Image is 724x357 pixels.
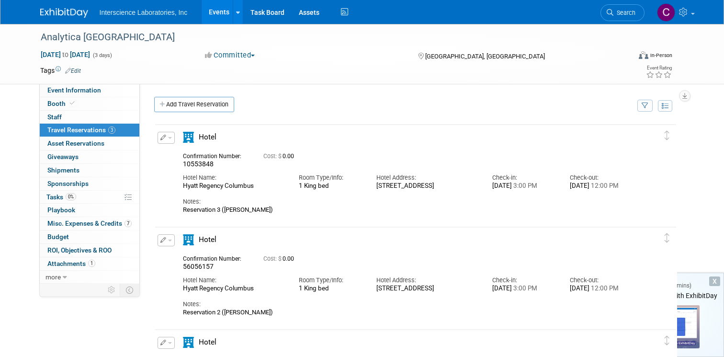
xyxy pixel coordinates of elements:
span: 3:00 PM [512,285,537,292]
i: Click and drag to move item [665,131,669,140]
span: Hotel [199,235,216,244]
i: Hotel [183,234,194,245]
div: [DATE] [570,182,633,190]
span: Travel Reservations [47,126,115,134]
span: (13 mins) [667,282,691,289]
span: (3 days) [92,52,112,58]
a: more [40,271,139,284]
span: Cost: $ [263,255,283,262]
span: Misc. Expenses & Credits [47,219,132,227]
div: Notes: [183,197,633,206]
span: 0.00 [263,153,298,160]
div: 1 King bed [299,285,362,292]
img: Format-Inperson.png [639,51,648,59]
span: Tasks [46,193,76,201]
div: [DATE] [492,285,555,293]
a: Giveaways [40,150,139,163]
div: Check-in: [492,173,555,182]
div: Hotel Name: [183,173,284,182]
div: Notes: [183,300,633,309]
div: Analytica [GEOGRAPHIC_DATA] [37,29,619,46]
span: 0.00 [263,255,298,262]
div: Dismiss [709,276,720,286]
a: Travel Reservations3 [40,124,139,137]
td: Tags [40,66,81,75]
span: Cost: $ [263,153,283,160]
div: Reservation 3 ([PERSON_NAME]) [183,206,633,214]
span: to [61,51,70,58]
div: Check-out: [570,276,633,285]
div: Room Type/Info: [299,276,362,285]
span: [DATE] [DATE] [40,50,90,59]
span: 3 [108,127,115,134]
div: [STREET_ADDRESS] [376,182,478,190]
span: 1 [88,260,95,267]
span: Sponsorships [47,180,89,187]
span: Shipments [47,166,79,174]
i: Filter by Traveler [642,103,648,109]
i: Booth reservation complete [70,101,75,106]
a: Search [600,4,645,21]
a: Tasks0% [40,191,139,204]
img: ExhibitDay [40,8,88,18]
a: Shipments [40,164,139,177]
span: Staff [47,113,62,121]
div: Confirmation Number: [183,150,249,160]
div: [DATE] [492,182,555,190]
img: Chris Hawkins [657,3,675,22]
span: Booth [47,100,77,107]
div: Hotel Address: [376,173,478,182]
span: Hotel [199,338,216,346]
div: 1 King bed [299,182,362,190]
a: Playbook [40,204,139,217]
a: Budget [40,230,139,243]
i: Click and drag to move item [665,233,669,243]
span: 0% [66,193,76,200]
span: Giveaways [47,153,79,161]
div: Check-out: [570,173,633,182]
div: Event Format [579,50,672,64]
span: 12:00 PM [589,182,619,189]
a: Misc. Expenses & Credits7 [40,217,139,230]
div: In-Person [650,52,672,59]
div: Hyatt Regency Columbus [183,285,284,293]
span: ROI, Objectives & ROO [47,246,112,254]
a: Event Information [40,84,139,97]
span: Hotel [199,133,216,141]
span: Attachments [47,260,95,267]
a: Asset Reservations [40,137,139,150]
span: [GEOGRAPHIC_DATA], [GEOGRAPHIC_DATA] [425,53,545,60]
a: Add Travel Reservation [154,97,234,112]
i: Hotel [183,337,194,348]
span: 3:00 PM [512,182,537,189]
div: Hotel Name: [183,276,284,285]
span: Asset Reservations [47,139,104,147]
a: Edit [65,68,81,74]
div: Confirmation Number: [183,253,249,263]
span: more [45,273,61,281]
span: 56056157 [183,263,214,270]
div: Hyatt Regency Columbus [183,182,284,190]
span: 7 [124,220,132,227]
span: 10553848 [183,160,214,168]
a: Sponsorships [40,177,139,190]
div: Reservation 2 ([PERSON_NAME]) [183,309,633,316]
i: Click and drag to move item [665,336,669,345]
a: ROI, Objectives & ROO [40,244,139,257]
div: Room Type/Info: [299,173,362,182]
div: [STREET_ADDRESS] [376,285,478,293]
div: Check-in: [492,276,555,285]
a: Staff [40,111,139,124]
button: Committed [202,50,259,60]
div: Event Rating [646,66,672,70]
span: Interscience Laboratories, Inc [100,9,188,16]
span: 12:00 PM [589,285,619,292]
a: Attachments1 [40,257,139,270]
i: Hotel [183,132,194,143]
span: Budget [47,233,69,241]
span: Search [613,9,635,16]
div: Hotel Address: [376,276,478,285]
span: Event Information [47,86,101,94]
div: [DATE] [570,285,633,293]
td: Personalize Event Tab Strip [103,284,120,296]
